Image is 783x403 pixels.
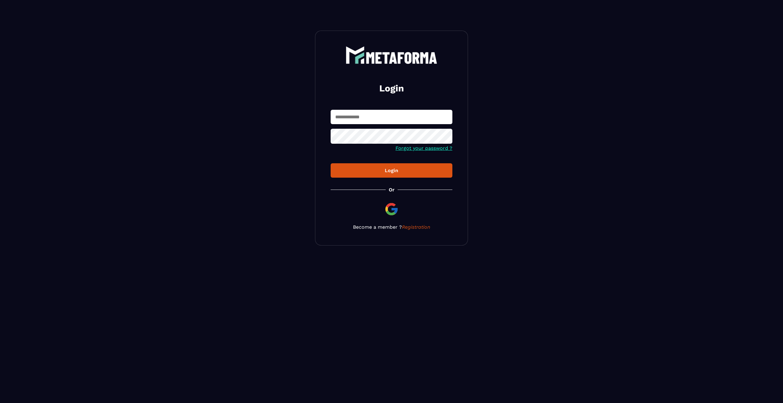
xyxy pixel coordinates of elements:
a: logo [331,46,452,64]
a: Forgot your password ? [395,145,452,151]
div: Login [336,168,447,173]
img: logo [346,46,437,64]
img: google [384,202,399,216]
button: Login [331,163,452,178]
p: Or [389,187,395,193]
a: Registration [402,224,430,230]
p: Become a member ? [331,224,452,230]
h2: Login [338,82,445,94]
